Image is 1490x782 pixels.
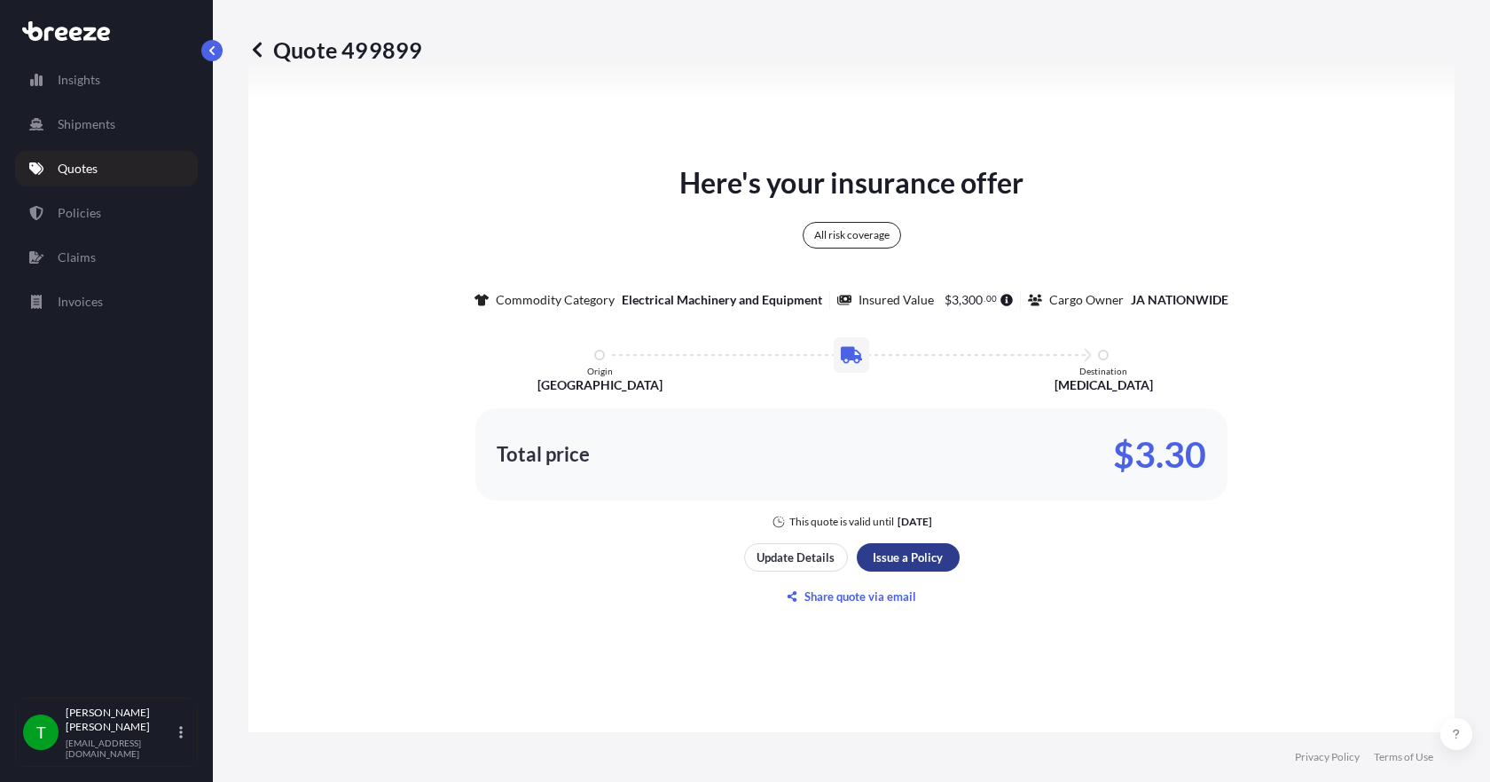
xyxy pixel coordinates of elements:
a: Claims [15,240,198,275]
p: Issue a Policy [873,549,943,566]
span: 3 [952,294,959,306]
p: This quote is valid until [789,515,894,529]
p: [EMAIL_ADDRESS][DOMAIN_NAME] [66,738,176,759]
p: [GEOGRAPHIC_DATA] [537,376,663,394]
button: Update Details [744,543,848,572]
p: [MEDICAL_DATA] [1055,376,1153,394]
button: Share quote via email [744,582,960,611]
a: Terms of Use [1374,750,1433,764]
p: Share quote via email [804,588,916,605]
p: Commodity Category [496,291,615,309]
span: $ [945,294,952,306]
p: Total price [497,446,590,463]
span: . [984,296,985,302]
p: Claims [58,249,96,266]
p: Cargo Owner [1049,291,1124,309]
p: Insured Value [859,291,934,309]
span: 00 [986,296,997,302]
a: Shipments [15,107,198,142]
p: Insights [58,71,100,89]
p: Here's your insurance offer [679,162,1023,204]
p: [DATE] [898,515,932,529]
p: Quote 499899 [248,36,422,64]
p: Policies [58,204,101,222]
p: [PERSON_NAME] [PERSON_NAME] [66,706,176,734]
a: Insights [15,62,198,98]
p: Quotes [58,160,98,178]
p: Destination [1079,366,1127,376]
div: All risk coverage [803,222,901,249]
p: Origin [587,366,613,376]
p: JA NATIONWIDE [1131,291,1228,309]
a: Privacy Policy [1295,750,1360,764]
p: Update Details [757,549,835,566]
span: , [959,294,961,306]
span: 300 [961,294,983,306]
p: Shipments [58,115,115,133]
a: Policies [15,195,198,231]
button: Issue a Policy [857,543,960,572]
p: Electrical Machinery and Equipment [622,291,822,309]
a: Quotes [15,151,198,186]
span: T [36,723,46,741]
p: Invoices [58,293,103,311]
p: $3.30 [1113,440,1206,469]
a: Invoices [15,284,198,320]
